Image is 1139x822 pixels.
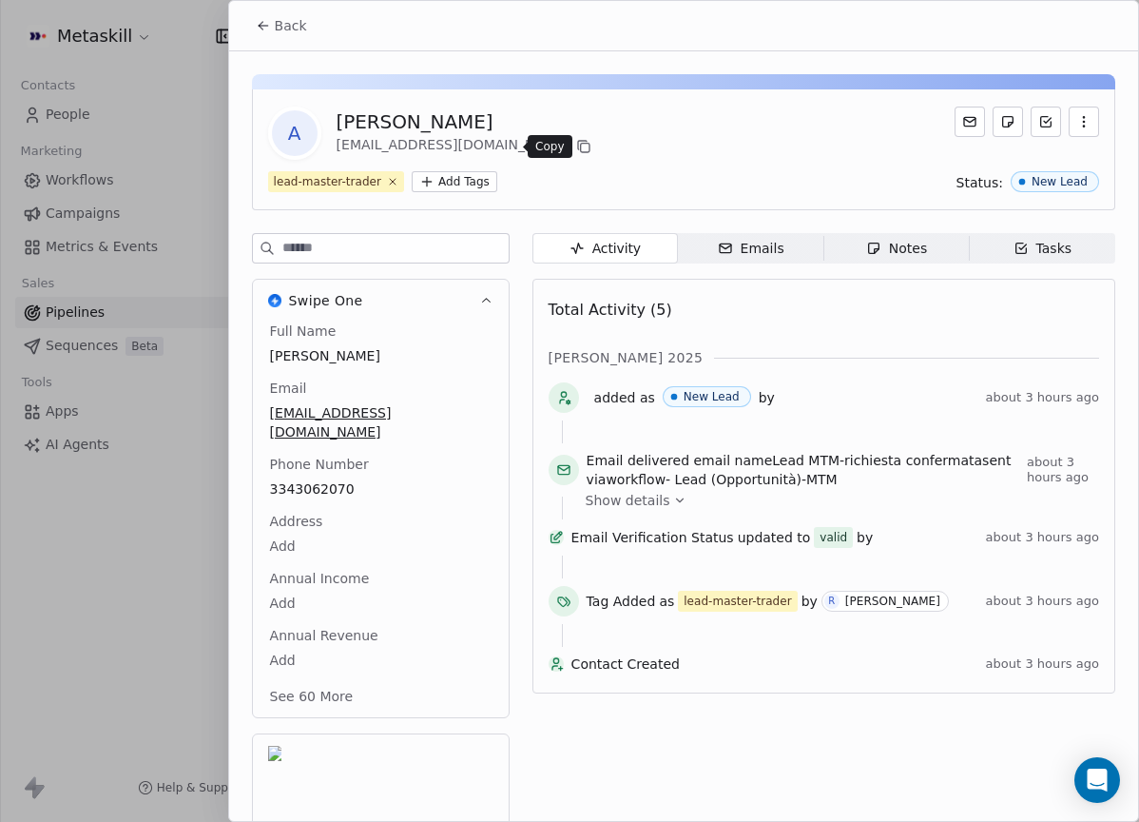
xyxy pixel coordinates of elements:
[266,512,327,531] span: Address
[594,388,655,407] span: added as
[986,594,1099,609] span: about 3 hours ago
[270,594,492,613] span: Add
[270,403,492,441] span: [EMAIL_ADDRESS][DOMAIN_NAME]
[866,239,927,259] div: Notes
[587,453,689,468] span: Email delivered
[986,530,1099,545] span: about 3 hours ago
[1074,757,1120,803] div: Open Intercom Messenger
[337,135,596,158] div: [EMAIL_ADDRESS][DOMAIN_NAME]
[266,569,374,588] span: Annual Income
[587,592,656,611] span: Tag Added
[1027,455,1099,485] span: about 3 hours ago
[412,171,497,192] button: Add Tags
[275,16,307,35] span: Back
[253,280,509,322] button: Swipe OneSwipe One
[266,379,311,398] span: Email
[820,528,847,547] div: valid
[828,594,835,609] div: R
[266,455,373,474] span: Phone Number
[259,679,365,714] button: See 60 More
[659,592,674,611] span: as
[586,491,1086,510] a: Show details
[738,528,811,547] span: updated to
[684,390,740,403] div: New Lead
[266,626,382,645] span: Annual Revenue
[586,491,670,510] span: Show details
[274,173,381,190] div: lead-master-trader
[549,348,704,367] span: [PERSON_NAME] 2025
[1032,175,1088,188] div: New Lead
[266,322,340,341] span: Full Name
[684,593,791,610] div: lead-master-trader
[571,528,734,547] span: Email Verification Status
[549,301,672,319] span: Total Activity (5)
[270,346,492,365] span: [PERSON_NAME]
[759,388,775,407] span: by
[587,451,1019,489] span: email name sent via workflow -
[801,592,818,611] span: by
[986,390,1099,405] span: about 3 hours ago
[270,537,492,556] span: Add
[571,655,978,674] span: Contact Created
[857,528,873,547] span: by
[986,656,1099,672] span: about 3 hours ago
[845,595,940,608] div: [PERSON_NAME]
[535,139,565,154] p: Copy
[268,294,281,307] img: Swipe One
[253,322,509,717] div: Swipe OneSwipe One
[337,108,596,135] div: [PERSON_NAME]
[270,651,492,670] span: Add
[289,291,363,310] span: Swipe One
[272,110,318,156] span: A
[772,453,982,468] span: Lead MTM-richiesta confermata
[270,479,492,499] span: 3343062070
[244,9,319,43] button: Back
[1014,239,1072,259] div: Tasks
[956,173,1003,192] span: Status:
[718,239,784,259] div: Emails
[675,472,838,487] span: Lead (Opportunità)-MTM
